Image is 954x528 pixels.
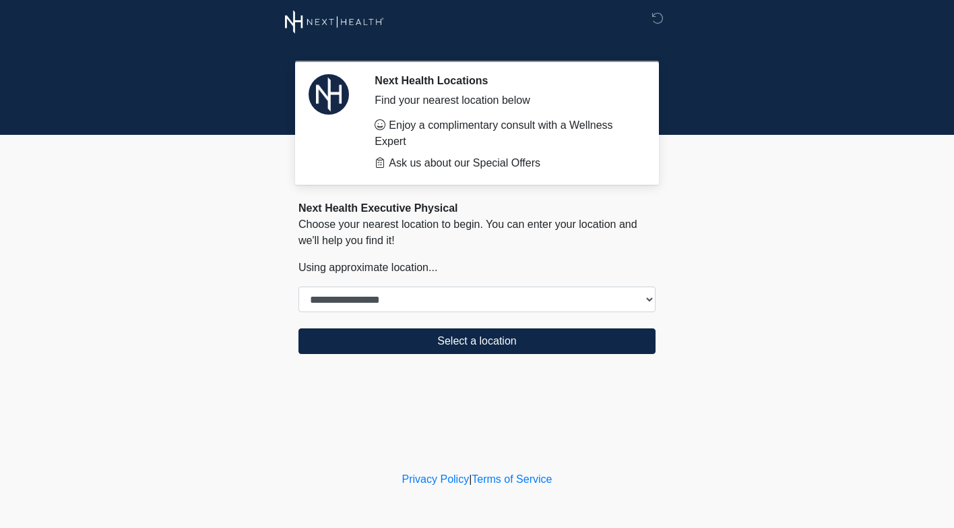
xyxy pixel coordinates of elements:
h2: Next Health Locations [375,74,635,87]
li: Ask us about our Special Offers [375,155,635,171]
p: Choose your nearest location to begin. You can enter your location and we'll help you find it! [298,216,656,249]
div: Next Health Executive Physical [298,200,656,216]
li: Enjoy a complimentary consult with a Wellness Expert [375,117,635,150]
a: | [469,473,472,485]
span: Using approximate location... [298,262,437,273]
a: Terms of Service [472,473,552,485]
button: Select a location [298,328,656,354]
div: Find your nearest location below [375,92,635,109]
a: Privacy Policy [402,473,470,485]
img: Agent Avatar [309,74,349,115]
img: Next Health Wellness Logo [285,10,384,34]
